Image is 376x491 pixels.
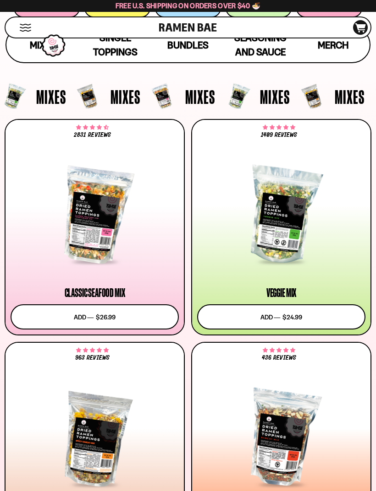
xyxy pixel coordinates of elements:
[224,27,297,62] a: Seasoning and Sauce
[167,39,209,51] span: Bundles
[19,24,32,32] button: Mobile Menu Trigger
[111,87,140,106] span: Mixes
[185,87,215,106] span: Mixes
[76,349,109,352] span: 4.75 stars
[297,27,370,62] a: Merch
[74,132,111,138] span: 2831 reviews
[75,355,109,361] span: 963 reviews
[76,126,109,129] span: 4.68 stars
[263,126,295,129] span: 4.76 stars
[65,287,125,298] div: Classic Seafood Mix
[266,287,296,298] div: Veggie Mix
[116,1,261,10] span: Free U.S. Shipping on Orders over $40 🍜
[197,304,365,329] button: Add ― $24.99
[335,87,365,106] span: Mixes
[262,355,296,361] span: 436 reviews
[260,87,290,106] span: Mixes
[191,119,371,335] a: 4.76 stars 1409 reviews Veggie Mix Add ― $24.99
[36,87,66,106] span: Mixes
[5,119,185,335] a: 4.68 stars 2831 reviews Classic Seafood Mix Add ― $26.99
[318,39,348,51] span: Merch
[261,132,297,138] span: 1409 reviews
[79,27,151,62] a: Single Toppings
[30,39,56,51] span: Mixes
[152,27,224,62] a: Bundles
[263,349,295,352] span: 4.76 stars
[6,27,79,62] a: Mixes
[11,304,179,329] button: Add ― $26.99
